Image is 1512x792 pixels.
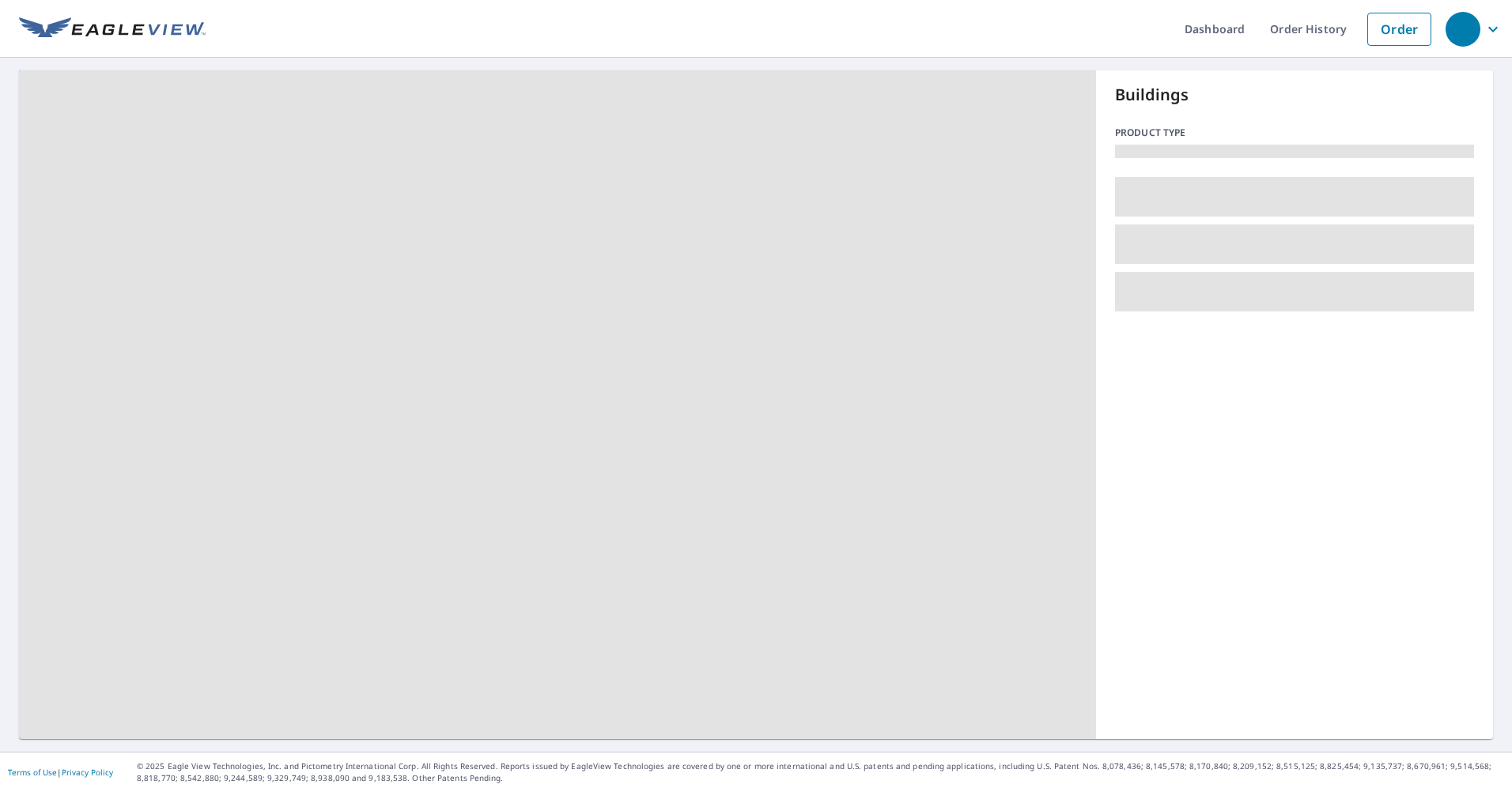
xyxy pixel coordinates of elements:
img: EV Logo [19,17,206,41]
a: Terms of Use [8,767,57,778]
p: Product type [1115,126,1474,140]
p: Buildings [1115,83,1474,107]
a: Privacy Policy [62,767,113,778]
p: © 2025 Eagle View Technologies, Inc. and Pictometry International Corp. All Rights Reserved. Repo... [137,760,1504,784]
a: Order [1367,13,1431,46]
p: | [8,767,113,777]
